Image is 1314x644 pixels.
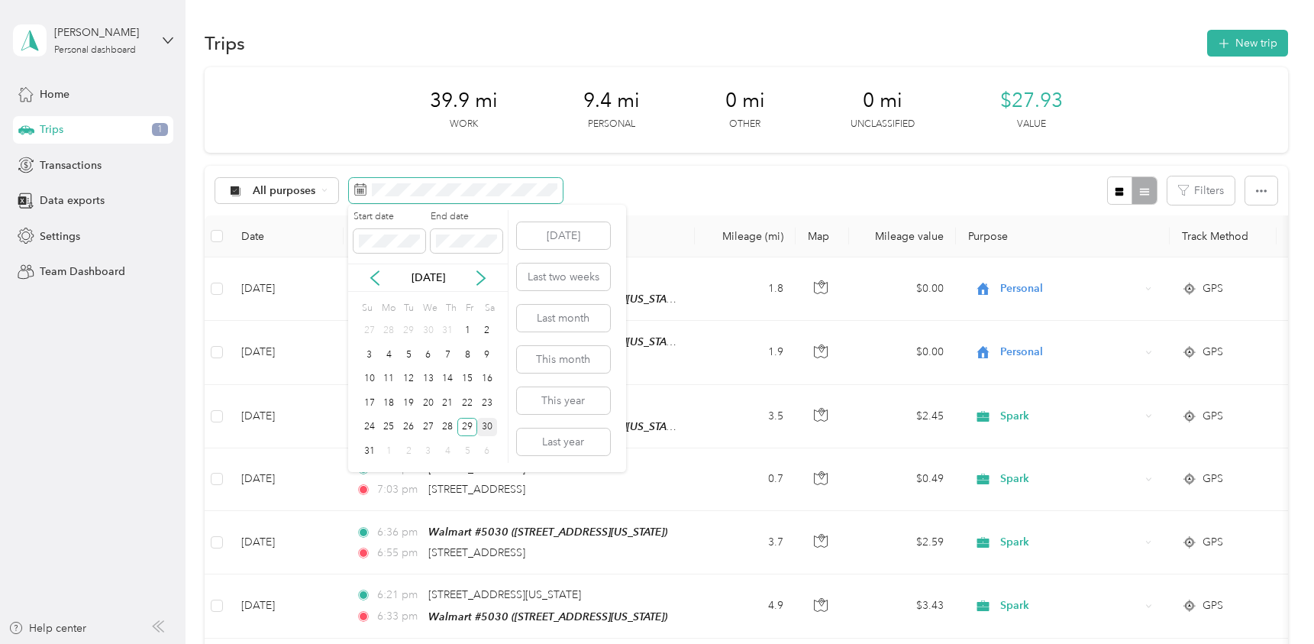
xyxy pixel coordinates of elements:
[477,370,497,389] div: 16
[1207,30,1288,57] button: New trip
[229,257,344,321] td: [DATE]
[379,297,396,319] div: Mo
[418,345,438,364] div: 6
[849,321,956,384] td: $0.00
[401,297,415,319] div: Tu
[1203,471,1223,487] span: GPS
[849,215,956,257] th: Mileage value
[463,297,477,319] div: Fr
[360,393,379,413] div: 17
[40,264,125,280] span: Team Dashboard
[438,345,458,364] div: 7
[1000,597,1140,614] span: Spark
[1017,118,1046,131] p: Value
[40,157,102,173] span: Transactions
[152,123,168,137] span: 1
[379,393,399,413] div: 18
[418,418,438,437] div: 27
[431,210,502,224] label: End date
[428,526,667,538] span: Walmart #5030 ([STREET_ADDRESS][US_STATE])
[428,546,525,559] span: [STREET_ADDRESS]
[457,322,477,341] div: 1
[517,346,610,373] button: This month
[457,393,477,413] div: 22
[360,442,379,461] div: 31
[695,511,796,574] td: 3.7
[428,610,667,623] span: Walmart #5030 ([STREET_ADDRESS][US_STATE])
[1203,597,1223,614] span: GPS
[360,418,379,437] div: 24
[428,462,525,475] span: [STREET_ADDRESS]
[1000,534,1140,551] span: Spark
[477,345,497,364] div: 9
[796,215,849,257] th: Map
[377,524,421,541] span: 6:36 pm
[443,297,457,319] div: Th
[1000,280,1140,297] span: Personal
[1203,408,1223,425] span: GPS
[377,608,421,625] span: 6:33 pm
[438,322,458,341] div: 31
[588,118,635,131] p: Personal
[354,210,425,224] label: Start date
[849,257,956,321] td: $0.00
[229,574,344,638] td: [DATE]
[1000,89,1063,113] span: $27.93
[1228,558,1314,644] iframe: Everlance-gr Chat Button Frame
[450,118,478,131] p: Work
[418,322,438,341] div: 30
[517,305,610,332] button: Last month
[729,118,760,131] p: Other
[1203,534,1223,551] span: GPS
[695,257,796,321] td: 1.8
[399,345,418,364] div: 5
[360,322,379,341] div: 27
[438,370,458,389] div: 14
[428,588,581,601] span: [STREET_ADDRESS][US_STATE]
[517,264,610,290] button: Last two weeks
[483,297,497,319] div: Sa
[377,481,421,498] span: 7:03 pm
[695,448,796,511] td: 0.7
[457,418,477,437] div: 29
[695,215,796,257] th: Mileage (mi)
[517,429,610,455] button: Last year
[517,222,610,249] button: [DATE]
[457,442,477,461] div: 5
[849,448,956,511] td: $0.49
[1203,280,1223,297] span: GPS
[438,418,458,437] div: 28
[438,393,458,413] div: 21
[418,370,438,389] div: 13
[54,24,150,40] div: [PERSON_NAME]
[863,89,902,113] span: 0 mi
[360,345,379,364] div: 3
[377,545,421,561] span: 6:55 pm
[725,89,765,113] span: 0 mi
[8,620,86,636] button: Help center
[344,215,695,257] th: Locations
[956,215,1170,257] th: Purpose
[379,322,399,341] div: 28
[40,228,80,244] span: Settings
[477,393,497,413] div: 23
[399,370,418,389] div: 12
[379,442,399,461] div: 1
[457,370,477,389] div: 15
[379,418,399,437] div: 25
[849,385,956,448] td: $2.45
[418,393,438,413] div: 20
[229,511,344,574] td: [DATE]
[851,118,915,131] p: Unclassified
[229,321,344,384] td: [DATE]
[695,574,796,638] td: 4.9
[849,574,956,638] td: $3.43
[1170,215,1277,257] th: Track Method
[1203,344,1223,361] span: GPS
[438,442,458,461] div: 4
[399,322,418,341] div: 29
[477,442,497,461] div: 6
[229,448,344,511] td: [DATE]
[477,418,497,437] div: 30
